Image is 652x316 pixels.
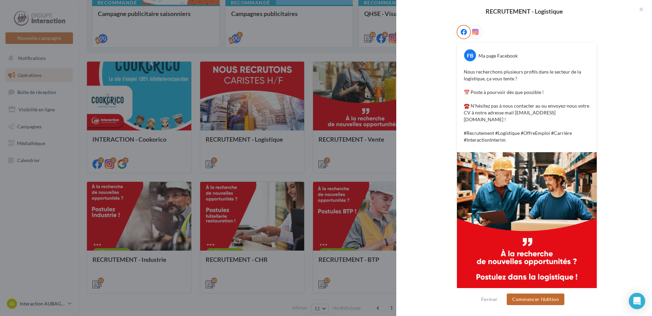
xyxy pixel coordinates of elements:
[478,52,518,59] div: Ma page Facebook
[407,8,641,14] div: RECRUTEMENT - Logistique
[629,293,645,309] div: Open Intercom Messenger
[464,68,590,143] p: Nous recherchons plusieurs profils dans le secteur de la logistique, ça vous tente ? 📅 Poste à po...
[507,294,564,305] button: Commencer l'édition
[464,49,476,61] div: FB
[478,295,500,303] button: Fermer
